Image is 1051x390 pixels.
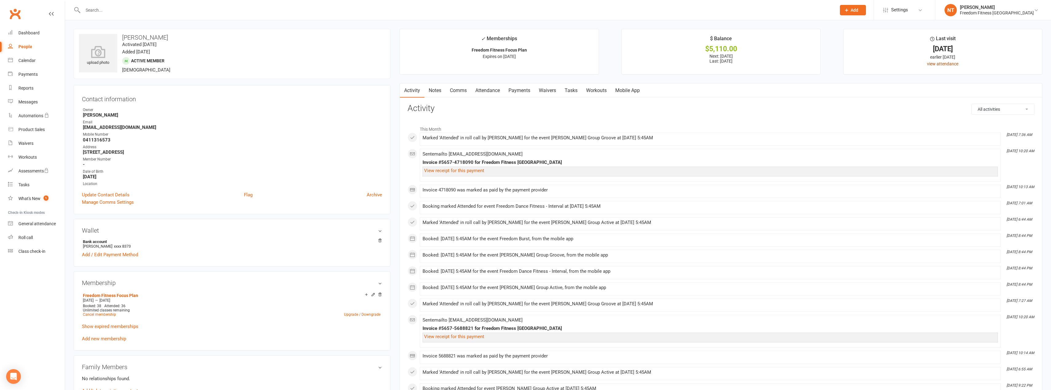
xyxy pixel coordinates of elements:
[446,83,471,98] a: Comms
[1007,299,1032,303] i: [DATE] 7:27 AM
[1007,133,1032,137] i: [DATE] 7:36 AM
[927,61,958,66] a: view attendance
[1007,234,1032,238] i: [DATE] 8:44 PM
[423,326,998,331] div: Invoice #5657-5688821 for Freedom Fitness [GEOGRAPHIC_DATA]
[481,35,517,46] div: Memberships
[424,334,484,339] a: View receipt for this payment
[423,187,998,193] div: Invoice 4718090 was marked as paid by the payment provider
[423,317,523,323] span: Sent email to [EMAIL_ADDRESS][DOMAIN_NAME]
[82,375,382,382] p: No relationships found.
[471,83,504,98] a: Attendance
[1007,351,1034,355] i: [DATE] 10:14 AM
[83,112,382,118] strong: [PERSON_NAME]
[367,191,382,199] a: Archive
[1007,250,1032,254] i: [DATE] 8:44 PM
[8,109,65,123] a: Automations
[114,244,131,249] span: xxxx 8373
[1007,217,1032,222] i: [DATE] 6:44 AM
[423,151,523,157] span: Sent email to [EMAIL_ADDRESS][DOMAIN_NAME]
[849,54,1037,60] div: earlier [DATE]
[99,298,110,303] span: [DATE]
[424,83,446,98] a: Notes
[83,293,138,298] a: Freedom Fitness Focus Plan
[81,6,832,14] input: Search...
[83,137,382,143] strong: 0411316573
[1007,383,1032,388] i: [DATE] 9:22 PM
[18,44,32,49] div: People
[131,58,164,63] span: Active member
[504,83,535,98] a: Payments
[1007,367,1032,371] i: [DATE] 6:55 AM
[423,285,998,290] div: Booked: [DATE] 5:45AM for the event [PERSON_NAME] Group Active, from the mobile app
[44,195,48,201] span: 1
[1007,266,1032,270] i: [DATE] 8:44 PM
[960,10,1034,16] div: Freedom Fitness [GEOGRAPHIC_DATA]
[82,199,134,206] a: Manage Comms Settings
[122,67,170,73] span: [DEMOGRAPHIC_DATA]
[6,369,21,384] div: Open Intercom Messenger
[8,178,65,192] a: Tasks
[8,95,65,109] a: Messages
[8,40,65,54] a: People
[7,6,23,21] a: Clubworx
[627,46,815,52] div: $5,110.00
[83,162,382,167] strong: -
[423,204,998,209] div: Booking marked Attended for event Freedom Dance Fitness - Interval at [DATE] 5:45AM
[8,217,65,231] a: General attendance kiosk mode
[611,83,644,98] a: Mobile App
[8,123,65,137] a: Product Sales
[344,312,381,317] a: Upgrade / Downgrade
[840,5,866,15] button: Add
[1007,185,1034,189] i: [DATE] 10:13 AM
[481,36,485,42] i: ✓
[82,227,382,234] h3: Wallet
[18,221,56,226] div: General attendance
[18,182,29,187] div: Tasks
[1007,201,1032,205] i: [DATE] 7:01 AM
[82,364,382,370] h3: Family Members
[83,169,382,175] div: Date of Birth
[18,155,37,160] div: Workouts
[8,164,65,178] a: Assessments
[18,235,33,240] div: Roll call
[79,46,117,66] div: upload photo
[8,150,65,164] a: Workouts
[18,30,40,35] div: Dashboard
[244,191,253,199] a: Flag
[8,137,65,150] a: Waivers
[582,83,611,98] a: Workouts
[82,336,126,342] a: Add new membership
[18,113,43,118] div: Automations
[82,238,382,249] li: [PERSON_NAME]
[83,239,379,244] strong: Bank account
[8,26,65,40] a: Dashboard
[18,168,49,173] div: Assessments
[8,192,65,206] a: What's New1
[8,81,65,95] a: Reports
[83,312,116,317] a: Cancel membership
[83,107,382,113] div: Owner
[560,83,582,98] a: Tasks
[83,304,101,308] span: Booked: 38
[851,8,858,13] span: Add
[423,301,998,307] div: Marked 'Attended' in roll call by [PERSON_NAME] for the event [PERSON_NAME] Group Groove at [DATE...
[18,72,38,77] div: Payments
[18,141,33,146] div: Waivers
[104,304,126,308] span: Attended: 36
[849,46,1037,52] div: [DATE]
[423,253,998,258] div: Booked: [DATE] 5:45AM for the event [PERSON_NAME] Group Groove, from the mobile app
[18,196,41,201] div: What's New
[960,5,1034,10] div: [PERSON_NAME]
[423,135,998,141] div: Marked 'Attended' in roll call by [PERSON_NAME] for the event [PERSON_NAME] Group Groove at [DATE...
[1007,149,1034,153] i: [DATE] 10:20 AM
[83,119,382,125] div: Email
[82,191,129,199] a: Update Contact Details
[83,125,382,130] strong: [EMAIL_ADDRESS][DOMAIN_NAME]
[82,280,382,286] h3: Membership
[930,35,956,46] div: Last visit
[83,181,382,187] div: Location
[83,132,382,137] div: Mobile Number
[1007,315,1034,319] i: [DATE] 10:20 AM
[535,83,560,98] a: Waivers
[423,269,998,274] div: Booked: [DATE] 5:45AM for the event Freedom Dance Fitness - Interval, from the mobile app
